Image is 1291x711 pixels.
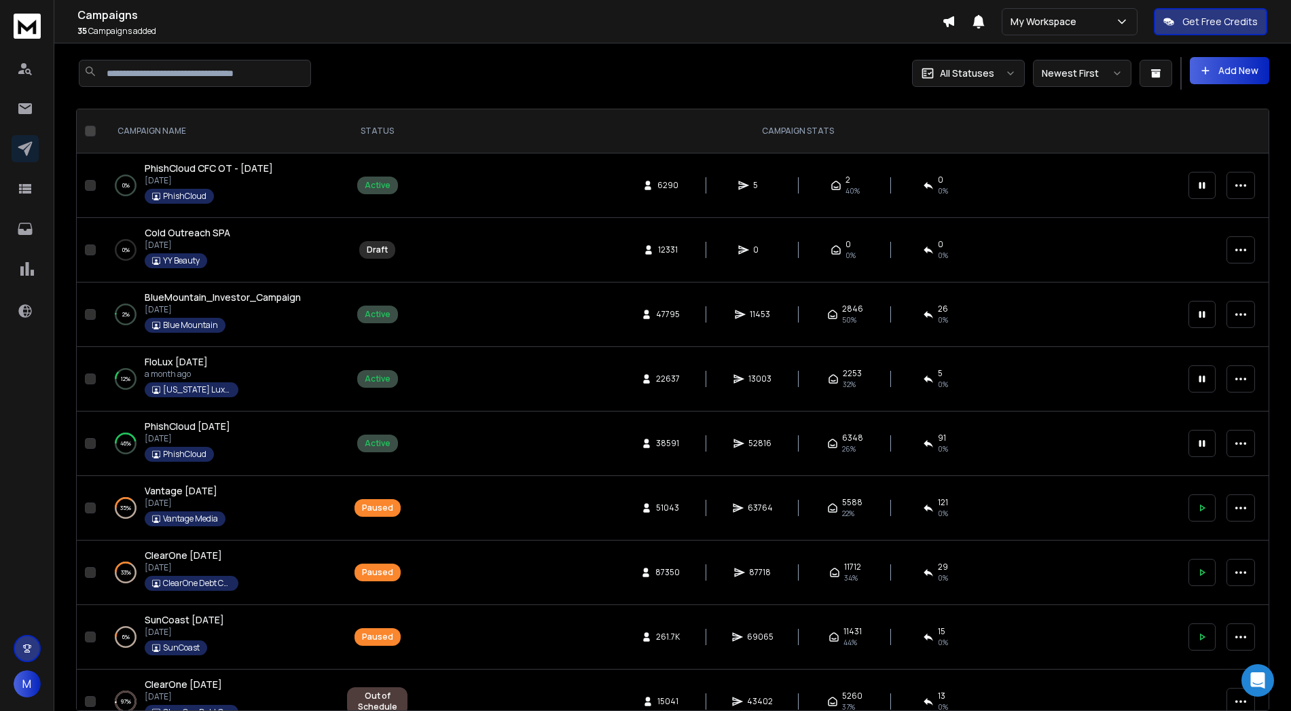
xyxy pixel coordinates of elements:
p: [DATE] [145,433,230,444]
span: 11453 [750,309,770,320]
p: [DATE] [145,304,301,315]
span: 6290 [657,180,678,191]
p: 2 % [122,308,130,321]
p: [DATE] [145,562,238,573]
span: 5588 [842,497,862,508]
span: 35 [77,25,87,37]
span: ClearOne [DATE] [145,678,222,691]
span: 22637 [656,373,680,384]
img: logo [14,14,41,39]
span: 34 % [844,572,858,583]
th: STATUS [339,109,416,153]
span: 11431 [843,626,862,637]
span: 15 [938,626,945,637]
p: [DATE] [145,498,225,509]
button: M [14,670,41,697]
span: FloLux [DATE] [145,355,208,368]
p: PhishCloud [163,449,206,460]
span: 69065 [747,632,774,642]
p: [DATE] [145,240,230,251]
p: 46 % [120,437,131,450]
p: PhishCloud [163,191,206,202]
span: 52816 [748,438,771,449]
span: 47795 [656,309,680,320]
p: 33 % [121,566,131,579]
a: SunCoast [DATE] [145,613,224,627]
span: 38591 [656,438,679,449]
div: Active [365,309,390,320]
span: 91 [938,433,946,443]
span: 0 [845,239,851,250]
button: Add New [1190,57,1269,84]
p: [DATE] [145,175,273,186]
a: ClearOne [DATE] [145,549,222,562]
span: 2846 [842,304,863,314]
span: 2 [845,175,850,185]
span: 5260 [842,691,862,701]
span: 0 % [938,185,948,196]
td: 2%BlueMountain_Investor_Campaign[DATE]Blue Mountain [101,282,339,347]
p: ClearOne Debt Consolidation [163,578,231,589]
h1: Campaigns [77,7,942,23]
span: 43402 [747,696,773,707]
a: BlueMountain_Investor_Campaign [145,291,301,304]
span: 0% [938,250,948,261]
span: Vantage [DATE] [145,484,217,497]
span: 50 % [842,314,856,325]
button: Newest First [1033,60,1131,87]
p: Vantage Media [163,513,218,524]
td: 35%Vantage [DATE][DATE]Vantage Media [101,476,339,541]
span: 87718 [749,567,771,578]
span: 13003 [748,373,771,384]
th: CAMPAIGN NAME [101,109,339,153]
p: 12 % [121,372,130,386]
a: FloLux [DATE] [145,355,208,369]
p: 97 % [121,695,131,708]
p: 0 % [122,243,130,257]
span: 87350 [655,567,680,578]
p: All Statuses [940,67,994,80]
a: Cold Outreach SPA [145,226,230,240]
td: 0%Cold Outreach SPA[DATE]YY Beauty [101,218,339,282]
span: 2253 [843,368,862,379]
div: Paused [362,567,393,578]
div: Active [365,438,390,449]
div: Paused [362,503,393,513]
a: PhishCloud [DATE] [145,420,230,433]
span: 13 [938,691,945,701]
span: 0 % [938,314,948,325]
span: 0 % [938,637,948,648]
span: 32 % [843,379,856,390]
td: 46%PhishCloud [DATE][DATE]PhishCloud [101,412,339,476]
a: Vantage [DATE] [145,484,217,498]
p: YY Beauty [163,255,200,266]
span: SunCoast [DATE] [145,613,224,626]
td: 0%PhishCloud CFC OT - [DATE][DATE]PhishCloud [101,153,339,218]
span: 6348 [842,433,863,443]
span: 0 % [938,379,948,390]
button: Get Free Credits [1154,8,1267,35]
a: PhishCloud CFC OT - [DATE] [145,162,273,175]
span: 40 % [845,185,860,196]
p: My Workspace [1011,15,1082,29]
span: 63764 [748,503,773,513]
div: Open Intercom Messenger [1241,664,1274,697]
p: [US_STATE] Luxury [163,384,231,395]
td: 12%FloLux [DATE]a month ago[US_STATE] Luxury [101,347,339,412]
p: [DATE] [145,627,224,638]
span: 15041 [657,696,678,707]
span: 29 [938,562,948,572]
td: 6%SunCoast [DATE][DATE]SunCoast [101,605,339,670]
span: 51043 [656,503,679,513]
span: 0 % [938,443,948,454]
span: 5 [938,368,943,379]
span: 0 [938,175,943,185]
p: Get Free Credits [1182,15,1258,29]
span: 0 % [938,572,948,583]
